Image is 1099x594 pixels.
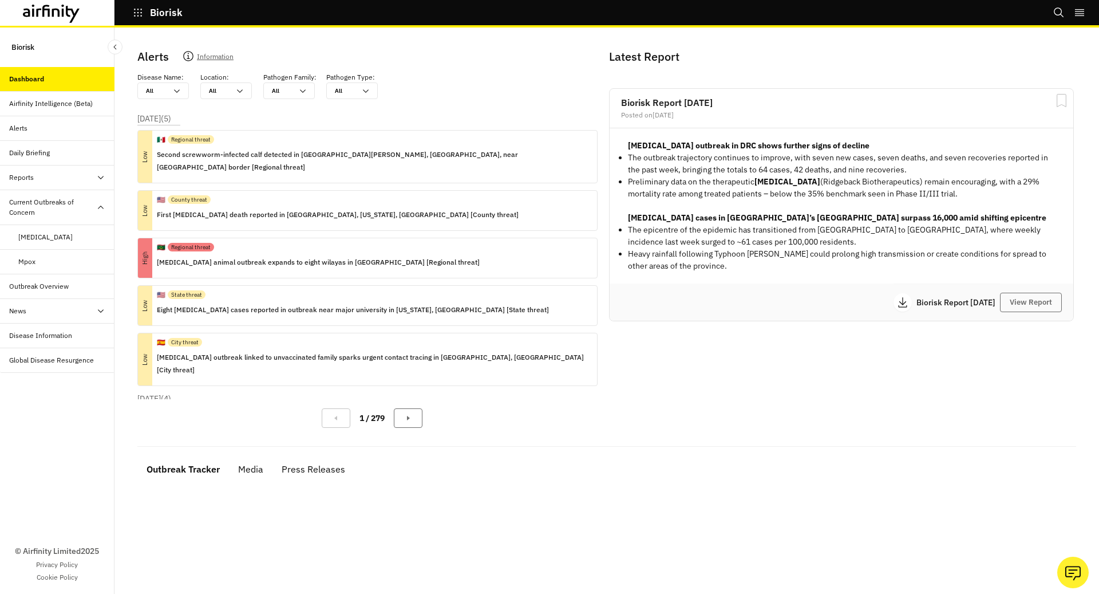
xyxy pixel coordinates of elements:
div: Reports [9,172,34,183]
button: Previous Page [322,408,350,428]
p: Low [125,203,165,218]
div: Media [238,461,263,478]
strong: [MEDICAL_DATA] outbreak in DRC shows further signs of decline [628,140,869,151]
p: 🇲🇷 [157,242,165,253]
a: Privacy Policy [36,560,78,570]
strong: [MEDICAL_DATA] [754,176,820,187]
p: [MEDICAL_DATA] outbreak linked to unvaccinated family sparks urgent contact tracing in [GEOGRAPHI... [157,351,588,376]
div: Dashboard [9,74,44,84]
p: Regional threat [171,135,211,144]
p: Disease Name : [137,72,184,82]
p: 🇪🇸 [157,337,165,348]
p: © Airfinity Limited 2025 [15,545,99,557]
p: Eight [MEDICAL_DATA] cases reported in outbreak near major university in [US_STATE], [GEOGRAPHIC_... [157,304,549,316]
div: Press Releases [282,461,345,478]
p: State threat [171,290,202,299]
div: Outbreak Tracker [147,461,220,478]
div: Outbreak Overview [9,281,69,292]
p: Regional threat [171,243,211,251]
p: Information [197,50,234,66]
p: 🇺🇸 [157,290,165,300]
p: Pathogen Type : [326,72,375,82]
p: Low [125,298,165,313]
p: The epicentre of the epidemic has transitioned from [GEOGRAPHIC_DATA] to [GEOGRAPHIC_DATA], where... [628,224,1055,248]
p: Alerts [137,48,169,65]
div: Alerts [9,123,27,133]
p: 🇲🇽 [157,135,165,145]
p: Biorisk Report [DATE] [916,298,1000,306]
p: City threat [171,338,199,347]
p: Preliminary data on the therapeutic (Ridgeback Biotherapeutics) remain encouraging, with a 29% mo... [628,176,1055,200]
p: [DATE] ( 5 ) [137,113,171,125]
p: [DATE] ( 4 ) [137,393,171,405]
div: Global Disease Resurgence [9,355,94,365]
p: Location : [200,72,229,82]
div: News [9,306,26,316]
strong: [MEDICAL_DATA] cases in [GEOGRAPHIC_DATA]’s [GEOGRAPHIC_DATA] surpass 16,000 amid shifting epicentre [628,213,1046,223]
p: Low [119,150,171,164]
p: 1 / 279 [359,412,385,424]
button: Ask our analysts [1057,557,1089,588]
p: Biorisk [11,37,34,58]
button: View Report [1000,293,1062,312]
a: Cookie Policy [37,572,78,583]
div: Airfinity Intelligence (Beta) [9,99,93,109]
div: Mpox [18,257,35,267]
div: Current Outbreaks of Concern [9,197,96,218]
p: County threat [171,195,207,204]
p: Latest Report [609,48,1072,65]
div: Daily Briefing [9,148,50,158]
p: The outbreak trajectory continues to improve, with seven new cases, seven deaths, and seven recov... [628,152,1055,176]
p: First [MEDICAL_DATA] death reported in [GEOGRAPHIC_DATA], [US_STATE], [GEOGRAPHIC_DATA] [County t... [157,209,519,221]
p: Biorisk [150,7,183,18]
button: Search [1053,3,1065,22]
p: [MEDICAL_DATA] animal outbreak expands to eight wilayas in [GEOGRAPHIC_DATA] [Regional threat] [157,256,480,269]
svg: Bookmark Report [1054,93,1069,108]
p: Low [119,352,171,367]
p: Pathogen Family : [263,72,317,82]
h2: Biorisk Report [DATE] [621,98,1062,107]
p: Heavy rainfall following Typhoon [PERSON_NAME] could prolong high transmission or create conditio... [628,248,1055,272]
div: [MEDICAL_DATA] [18,232,73,242]
button: Close Sidebar [108,40,122,54]
div: Disease Information [9,331,72,341]
button: Biorisk [133,3,183,22]
p: High [125,251,165,265]
p: 🇺🇸 [157,195,165,205]
div: Posted on [DATE] [621,112,1062,119]
button: Next Page [394,408,422,428]
p: Second screwworm-infected calf detected in [GEOGRAPHIC_DATA][PERSON_NAME], [GEOGRAPHIC_DATA], nea... [157,148,588,174]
